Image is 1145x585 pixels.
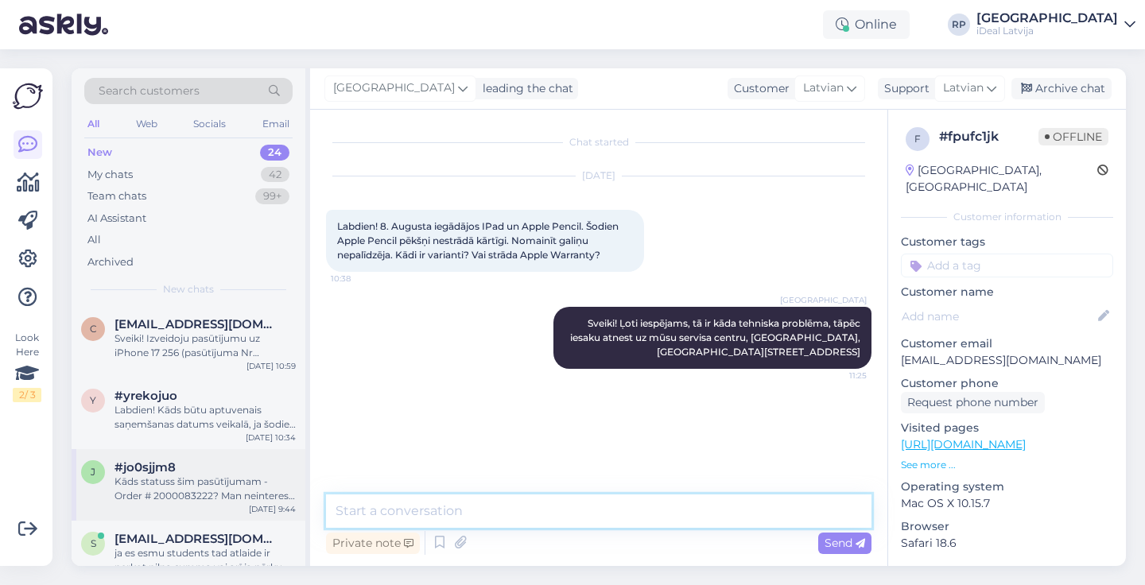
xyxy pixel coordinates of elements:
div: Email [259,114,293,134]
p: See more ... [901,458,1113,472]
div: Socials [190,114,229,134]
span: #yrekojuo [114,389,177,403]
div: Labdien! Kāds būtu aptuvenais saņemšanas datums veikalā, ja šodien pasūta jaunos Airpods Pro 3? P... [114,403,296,432]
div: Chat started [326,135,871,149]
span: [GEOGRAPHIC_DATA] [333,79,455,97]
div: Private note [326,533,420,554]
span: s [91,537,96,549]
div: Archive chat [1011,78,1112,99]
div: Customer [728,80,790,97]
span: New chats [163,282,214,296]
div: My chats [87,167,133,183]
div: # fpufc1jk [939,127,1038,146]
span: 10:38 [331,273,390,285]
input: Add a tag [901,254,1113,277]
img: Askly Logo [13,81,43,111]
div: All [84,114,103,134]
span: 11:25 [807,370,867,382]
div: Kāds statuss šim pasūtījumam - Order # 2000083222? Man neinteresē nekādi “mēs nezinam”, bet es gr... [114,475,296,503]
span: Labdien! 8. Augusta iegādājos IPad un Apple Pencil. Šodien Apple Pencil pēkšņi nestrādā kārtīgi. ... [337,220,621,261]
div: All [87,232,101,248]
div: Online [823,10,910,39]
div: 99+ [255,188,289,204]
span: Sveiki! Ļoti iespējams, tā ir kāda tehniska problēma, tāpēc iesaku atnest uz mūsu servisa centru,... [570,317,863,358]
div: ja es esmu students tad atlaide ir perkot pilna summa vai arī ja pērku nomaksā? [114,546,296,575]
span: Latvian [803,79,844,97]
div: Web [133,114,161,134]
span: c [90,323,97,335]
p: Customer phone [901,375,1113,392]
div: [GEOGRAPHIC_DATA] [976,12,1118,25]
p: Browser [901,518,1113,535]
p: Operating system [901,478,1113,495]
div: leading the chat [476,80,573,97]
span: #jo0sjjm8 [114,460,176,475]
div: Customer information [901,210,1113,224]
p: Safari 18.6 [901,535,1113,552]
div: [GEOGRAPHIC_DATA], [GEOGRAPHIC_DATA] [906,162,1097,196]
span: chernyshev.aleksey.v@gmail.com [114,317,280,331]
p: Customer tags [901,234,1113,250]
span: Search customers [99,83,200,99]
span: Send [825,536,865,550]
div: Support [878,80,930,97]
span: Offline [1038,128,1108,145]
div: New [87,145,112,161]
div: 42 [261,167,289,183]
div: [DATE] 10:59 [246,360,296,372]
p: Visited pages [901,420,1113,436]
span: s.liepinaaa@gmail.com [114,532,280,546]
div: [DATE] [326,169,871,183]
span: [GEOGRAPHIC_DATA] [780,294,867,306]
span: j [91,466,95,478]
div: Team chats [87,188,146,204]
div: 24 [260,145,289,161]
div: Archived [87,254,134,270]
input: Add name [902,308,1095,325]
span: f [914,133,921,145]
span: y [90,394,96,406]
div: RP [948,14,970,36]
div: iDeal Latvija [976,25,1118,37]
p: Customer name [901,284,1113,300]
a: [URL][DOMAIN_NAME] [901,437,1026,451]
p: [EMAIL_ADDRESS][DOMAIN_NAME] [901,352,1113,369]
div: AI Assistant [87,211,146,227]
a: [GEOGRAPHIC_DATA]iDeal Latvija [976,12,1135,37]
div: [DATE] 9:44 [249,503,296,515]
p: Mac OS X 10.15.7 [901,495,1113,512]
div: [DATE] 10:34 [246,432,296,444]
div: 2 / 3 [13,388,41,402]
div: Sveiki! Izveidoju pasūtījumu uz iPhone 17 256 (pasūtījuma Nr 2000084146). Es saprotu ka patlaban ... [114,331,296,360]
span: Latvian [943,79,984,97]
div: Look Here [13,331,41,402]
div: Request phone number [901,392,1045,413]
p: Customer email [901,335,1113,352]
